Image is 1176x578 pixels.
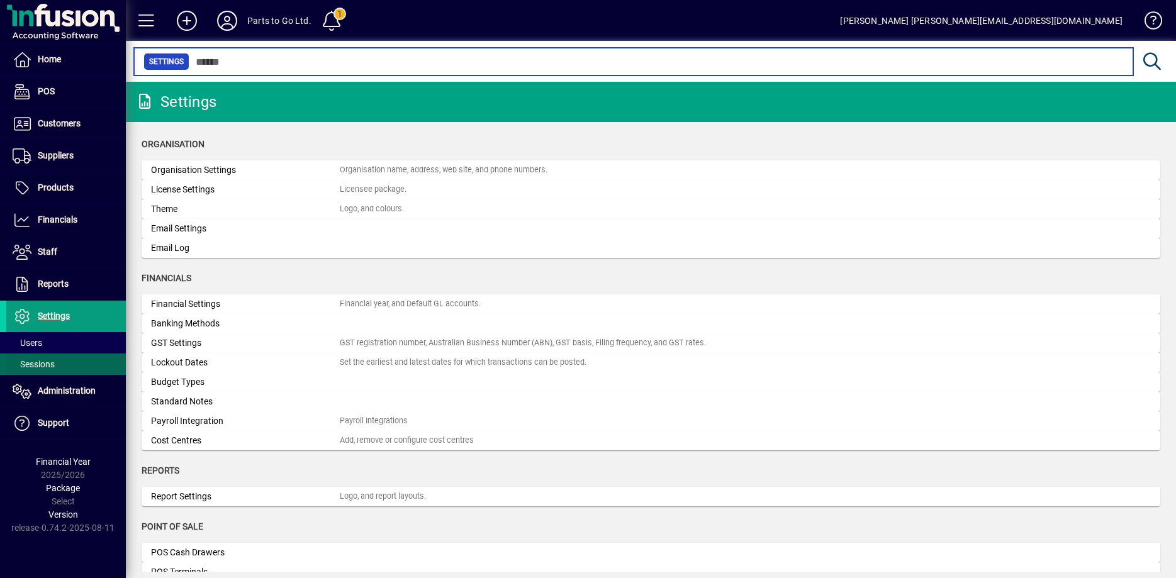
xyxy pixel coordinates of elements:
span: Financials [38,214,77,225]
span: Support [38,418,69,428]
a: Products [6,172,126,204]
div: [PERSON_NAME] [PERSON_NAME][EMAIL_ADDRESS][DOMAIN_NAME] [840,11,1123,31]
div: Payroll Integration [151,414,340,428]
a: Budget Types [142,372,1160,392]
a: Reports [6,269,126,300]
span: Products [38,182,74,192]
div: Organisation name, address, web site, and phone numbers. [340,164,547,176]
span: Suppliers [38,150,74,160]
div: GST registration number, Australian Business Number (ABN), GST basis, Filing frequency, and GST r... [340,337,706,349]
div: Add, remove or configure cost centres [340,435,474,447]
span: Financial Year [36,457,91,467]
span: Point of Sale [142,521,203,531]
div: Email Settings [151,222,340,235]
div: Email Log [151,242,340,255]
a: Customers [6,108,126,140]
div: POS Cash Drawers [151,546,340,559]
span: Home [38,54,61,64]
span: Settings [149,55,184,68]
span: Reports [38,279,69,289]
div: Financial Settings [151,297,340,311]
a: Banking Methods [142,314,1160,333]
a: Users [6,332,126,353]
a: Email Log [142,238,1160,258]
a: Payroll IntegrationPayroll Integrations [142,411,1160,431]
a: Knowledge Base [1135,3,1160,43]
span: Settings [38,311,70,321]
div: Financial year, and Default GL accounts. [340,298,481,310]
div: License Settings [151,183,340,196]
span: Sessions [13,359,55,369]
div: GST Settings [151,336,340,350]
a: Financials [6,204,126,236]
div: Budget Types [151,375,340,389]
a: Suppliers [6,140,126,172]
a: Financial SettingsFinancial year, and Default GL accounts. [142,294,1160,314]
a: Administration [6,375,126,407]
div: Logo, and report layouts. [340,491,426,503]
a: POS [6,76,126,108]
div: Logo, and colours. [340,203,404,215]
a: Standard Notes [142,392,1160,411]
div: Set the earliest and latest dates for which transactions can be posted. [340,357,586,369]
a: ThemeLogo, and colours. [142,199,1160,219]
div: Standard Notes [151,395,340,408]
a: Lockout DatesSet the earliest and latest dates for which transactions can be posted. [142,353,1160,372]
a: Report SettingsLogo, and report layouts. [142,487,1160,506]
span: POS [38,86,55,96]
a: Home [6,44,126,75]
span: Users [13,338,42,348]
div: Settings [135,92,216,112]
a: Email Settings [142,219,1160,238]
a: License SettingsLicensee package. [142,180,1160,199]
a: POS Cash Drawers [142,543,1160,562]
span: Version [48,509,78,520]
a: Sessions [6,353,126,375]
span: Package [46,483,80,493]
a: GST SettingsGST registration number, Australian Business Number (ABN), GST basis, Filing frequenc... [142,333,1160,353]
div: Lockout Dates [151,356,340,369]
a: Cost CentresAdd, remove or configure cost centres [142,431,1160,450]
a: Organisation SettingsOrganisation name, address, web site, and phone numbers. [142,160,1160,180]
div: Banking Methods [151,317,340,330]
a: Support [6,408,126,439]
span: Financials [142,273,191,283]
span: Customers [38,118,81,128]
div: Theme [151,203,340,216]
button: Profile [207,9,247,32]
div: Parts to Go Ltd. [247,11,311,31]
a: Staff [6,236,126,268]
span: Staff [38,247,57,257]
button: Add [167,9,207,32]
span: Administration [38,386,96,396]
div: Payroll Integrations [340,415,408,427]
span: Organisation [142,139,204,149]
span: Reports [142,465,179,475]
div: Report Settings [151,490,340,503]
div: Cost Centres [151,434,340,447]
div: Organisation Settings [151,164,340,177]
div: Licensee package. [340,184,406,196]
